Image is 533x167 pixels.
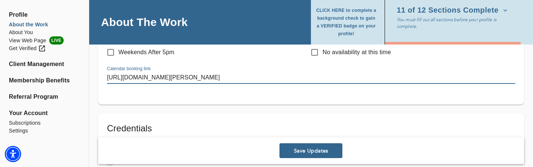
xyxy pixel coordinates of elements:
[9,45,80,52] a: Get Verified
[9,36,80,45] a: View Web PageLIVE
[9,119,80,127] a: Subscriptions
[9,60,80,69] a: Client Management
[322,48,391,57] p: No availability at this time
[101,15,188,29] h4: About The Work
[9,76,80,85] a: Membership Benefits
[9,109,80,118] span: Your Account
[282,147,339,154] span: Save Updates
[9,45,46,52] div: Get Verified
[9,36,80,45] li: View Web Page
[279,143,342,158] button: Save Updates
[107,122,515,134] h5: Credentials
[118,48,174,57] p: Weekends After 5pm
[9,127,80,135] a: Settings
[9,29,80,36] a: About You
[9,21,80,29] a: About the Work
[49,36,64,45] span: LIVE
[315,7,377,38] span: CLICK HERE to complete a background check to gain a VERIFIED badge on your profile!
[397,7,507,14] span: 11 of 12 Sections Complete
[124,159,131,164] strong: NO
[5,146,21,162] div: Accessibility Menu
[9,10,80,19] span: Profile
[9,92,80,101] a: Referral Program
[397,16,512,30] p: You must fill out all sections before your profile is complete.
[315,4,380,40] button: CLICK HERE to complete a background check to gain a VERIFIED badge on your profile!
[397,4,510,16] button: 11 of 12 Sections Complete
[107,66,151,71] label: Calendar booking link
